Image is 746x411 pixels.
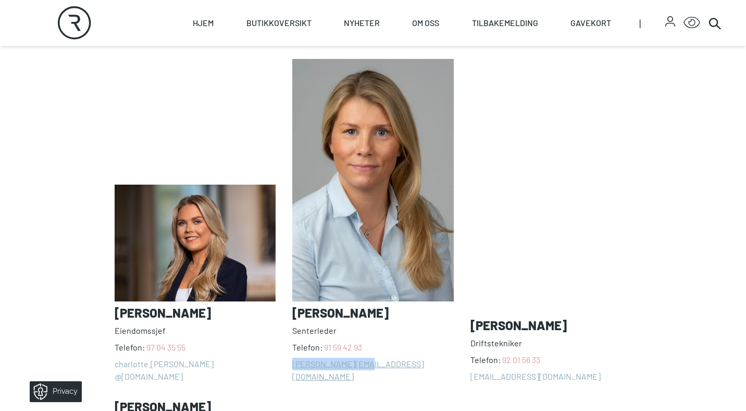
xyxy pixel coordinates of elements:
img: photo of Charlotte Søgaard Nilsen [115,185,276,301]
h3: [PERSON_NAME] [470,318,631,333]
span: Telefon: [470,354,631,366]
img: photo of Heidi Koppangen [292,59,453,301]
a: [PERSON_NAME][EMAIL_ADDRESS][DOMAIN_NAME] [292,358,453,383]
a: [EMAIL_ADDRESS][DOMAIN_NAME] [470,370,631,383]
h3: [PERSON_NAME] [115,306,276,320]
span: Senterleder [292,324,453,337]
span: Driftstekniker [470,337,631,349]
a: 91 59 42 93 [324,342,362,352]
span: Telefon: [292,341,453,354]
span: Telefon: [115,341,276,354]
a: 97 04 35 55 [146,342,185,352]
a: 92 01 56 33 [502,355,540,365]
button: Open Accessibility Menu [683,15,700,31]
a: charlotte.[PERSON_NAME] @[DOMAIN_NAME] [115,358,276,383]
span: Eiendomssjef [115,324,276,337]
h3: [PERSON_NAME] [292,306,453,320]
iframe: Manage Preferences [10,378,95,406]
